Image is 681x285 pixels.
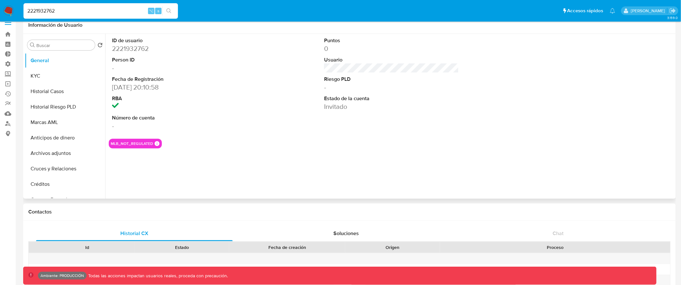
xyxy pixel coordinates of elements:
input: Buscar usuario o caso... [23,7,178,15]
p: Todas las acciones impactan usuarios reales, proceda con precaución. [87,273,228,279]
a: Notificaciones [610,8,615,14]
button: Archivos adjuntos [25,146,105,161]
div: Fecha de creación [234,244,341,251]
button: Marcas AML [25,115,105,130]
span: Soluciones [334,230,359,237]
button: KYC [25,68,105,84]
button: Créditos [25,176,105,192]
span: Chat [553,230,564,237]
dd: [DATE] 20:10:58 [112,83,247,92]
button: Cuentas Bancarias [25,192,105,207]
dd: 2221932762 [112,44,247,53]
dt: Person ID [112,56,247,63]
button: Historial Riesgo PLD [25,99,105,115]
div: Estado [139,244,225,251]
span: 3.159.0 [667,15,678,20]
button: Historial Casos [25,84,105,99]
dt: Riesgo PLD [324,76,459,83]
dd: - [324,83,459,92]
dt: ID de usuario [112,37,247,44]
dd: Invitado [324,102,459,111]
button: Anticipos de dinero [25,130,105,146]
dt: Número de cuenta [112,114,247,121]
dd: - [112,63,247,72]
dt: Fecha de Registración [112,76,247,83]
dt: RBA [112,95,247,102]
button: search-icon [162,6,175,15]
p: Ambiente: PRODUCCIÓN [41,274,84,277]
span: Accesos rápidos [567,7,603,14]
dt: Usuario [324,56,459,63]
div: Origen [350,244,435,251]
input: Buscar [36,43,92,48]
span: s [157,8,159,14]
button: Buscar [30,43,35,48]
p: diego.assum@mercadolibre.com [631,8,667,14]
button: Volver al orden por defecto [98,43,103,50]
dd: 0 [324,44,459,53]
h1: Información de Usuario [28,22,82,28]
dt: Puntos [324,37,459,44]
div: Id [44,244,130,251]
button: General [25,53,105,68]
span: Historial CX [120,230,148,237]
dd: - [112,121,247,130]
h1: Contactos [28,209,671,215]
button: Cruces y Relaciones [25,161,105,176]
div: Proceso [444,244,666,251]
span: ⌥ [149,8,154,14]
dt: Estado de la cuenta [324,95,459,102]
a: Salir [669,7,676,14]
